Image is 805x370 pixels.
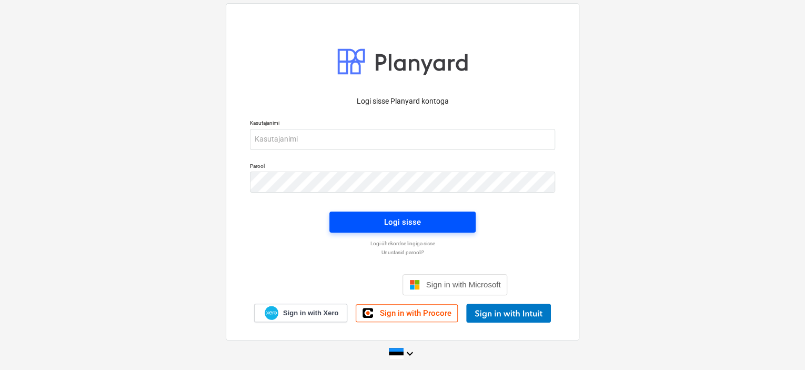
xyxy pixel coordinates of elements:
a: Logi ühekordse lingiga sisse [245,240,560,247]
a: Unustasid parooli? [245,249,560,256]
input: Kasutajanimi [250,129,555,150]
a: Sign in with Xero [254,304,348,322]
img: Microsoft logo [409,279,420,290]
span: Sign in with Procore [379,308,451,318]
span: Sign in with Xero [283,308,338,318]
p: Logi sisse Planyard kontoga [250,96,555,107]
div: Logi sisse [384,215,421,229]
p: Parool [250,163,555,172]
i: keyboard_arrow_down [404,347,416,360]
img: Xero logo [265,306,278,320]
a: Sign in with Procore [356,304,458,322]
button: Logi sisse [329,212,476,233]
iframe: Sign in with Google Button [293,273,399,296]
iframe: Chat Widget [752,319,805,370]
span: Sign in with Microsoft [426,280,501,289]
p: Kasutajanimi [250,119,555,128]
